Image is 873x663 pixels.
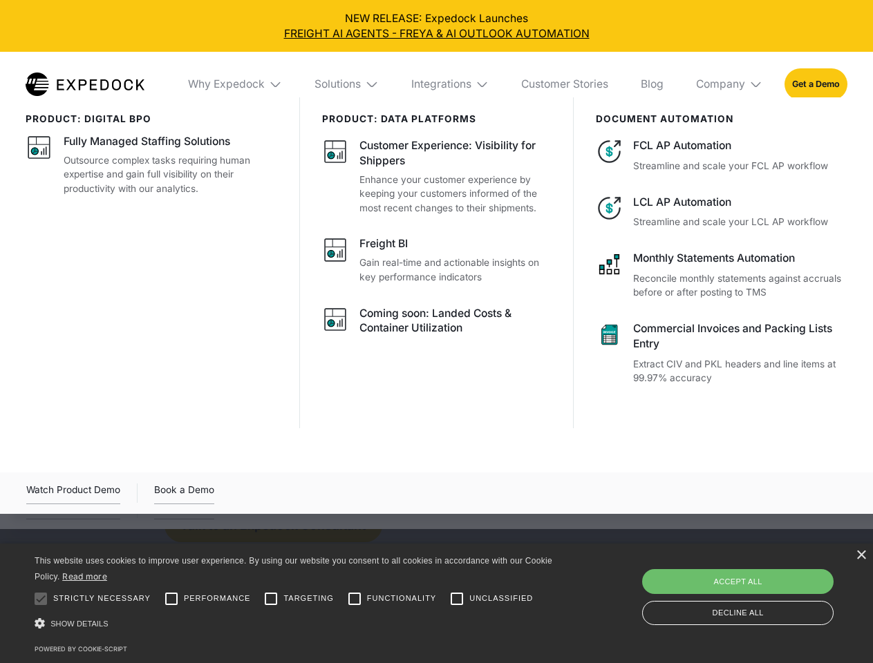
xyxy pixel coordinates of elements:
span: Show details [50,619,109,628]
p: Streamline and scale your FCL AP workflow [633,159,847,173]
div: Company [685,52,773,117]
div: Why Expedock [188,77,265,91]
p: Enhance your customer experience by keeping your customers informed of the most recent changes to... [359,173,552,215]
div: Coming soon: Landed Costs & Container Utilization [359,306,552,336]
div: Accept all [642,569,834,594]
span: This website uses cookies to improve user experience. By using our website you consent to all coo... [35,556,552,582]
a: Commercial Invoices and Packing Lists EntryExtract CIV and PKL headers and line items at 99.97% a... [596,321,847,385]
a: Customer Stories [510,52,619,117]
div: Customer Experience: Visibility for Shippers [359,138,552,169]
div: Watch Product Demo [26,482,120,504]
div: Integrations [400,52,500,117]
p: Extract CIV and PKL headers and line items at 99.97% accuracy [633,357,847,385]
a: Fully Managed Staffing SolutionsOutsource complex tasks requiring human expertise and gain full v... [26,134,278,195]
a: FREIGHT AI AGENTS - FREYA & AI OUTLOOK AUTOMATION [11,26,863,41]
div: Integrations [411,77,471,91]
span: Performance [184,593,251,604]
p: Streamline and scale your LCL AP workflow [633,215,847,229]
div: product: digital bpo [26,113,278,124]
a: FCL AP AutomationStreamline and scale your FCL AP workflow [596,138,847,173]
div: Monthly Statements Automation [633,251,847,266]
a: LCL AP AutomationStreamline and scale your LCL AP workflow [596,195,847,229]
div: PRODUCT: data platforms [322,113,552,124]
div: Close [856,550,866,561]
div: Fully Managed Staffing Solutions [64,134,230,149]
div: Show details [35,615,557,633]
a: Powered by cookie-script [35,645,127,653]
a: Monthly Statements AutomationReconcile monthly statements against accruals before or after postin... [596,251,847,300]
a: Read more [62,571,107,582]
div: Company [696,77,745,91]
span: Targeting [283,593,333,604]
a: Freight BIGain real-time and actionable insights on key performance indicators [322,236,552,284]
a: Customer Experience: Visibility for ShippersEnhance your customer experience by keeping your cust... [322,138,552,215]
a: open lightbox [26,482,120,504]
span: Strictly necessary [53,593,151,604]
div: Freight BI [359,236,408,251]
a: Blog [630,52,674,117]
div: Commercial Invoices and Packing Lists Entry [633,321,847,352]
div: LCL AP Automation [633,195,847,210]
div: document automation [596,113,847,124]
div: Solutions [304,52,390,117]
div: Decline all [642,601,834,625]
div: FCL AP Automation [633,138,847,153]
div: Why Expedock [177,52,293,117]
span: Functionality [367,593,436,604]
a: Get a Demo [785,68,847,99]
p: Gain real-time and actionable insights on key performance indicators [359,256,552,284]
span: Unclassified [469,593,533,604]
p: Outsource complex tasks requiring human expertise and gain full visibility on their productivity ... [64,153,278,196]
a: Coming soon: Landed Costs & Container Utilization [322,306,552,340]
div: Solutions [315,77,361,91]
div: NEW RELEASE: Expedock Launches [11,11,863,41]
a: Book a Demo [154,482,214,504]
p: Reconcile monthly statements against accruals before or after posting to TMS [633,271,847,300]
